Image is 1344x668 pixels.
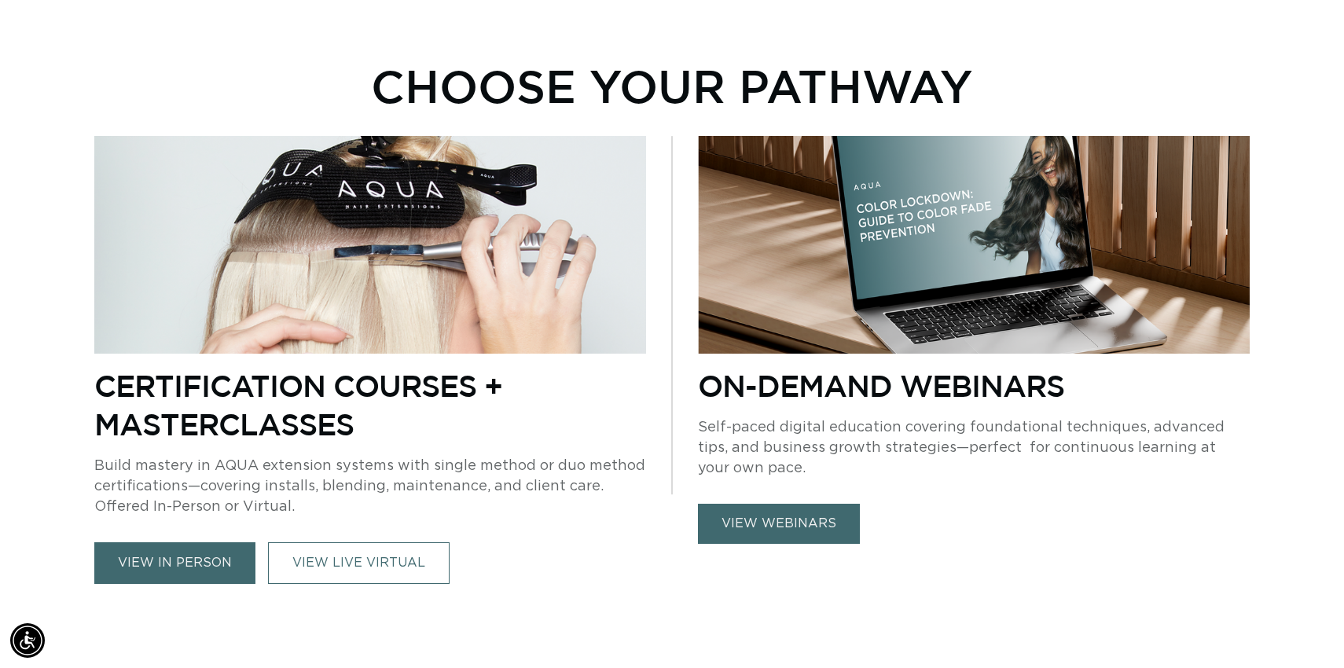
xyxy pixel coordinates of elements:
p: On-Demand Webinars [698,366,1250,405]
a: view webinars [698,504,860,544]
a: view in person [94,542,255,584]
p: Build mastery in AQUA extension systems with single method or duo method certifications—covering ... [94,456,646,517]
a: VIEW LIVE VIRTUAL [268,542,450,584]
p: Self-paced digital education covering foundational techniques, advanced tips, and business growth... [698,417,1250,479]
p: Certification Courses + Masterclasses [94,366,646,443]
p: Choose Your Pathway [371,59,973,112]
div: Accessibility Menu [10,623,45,658]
